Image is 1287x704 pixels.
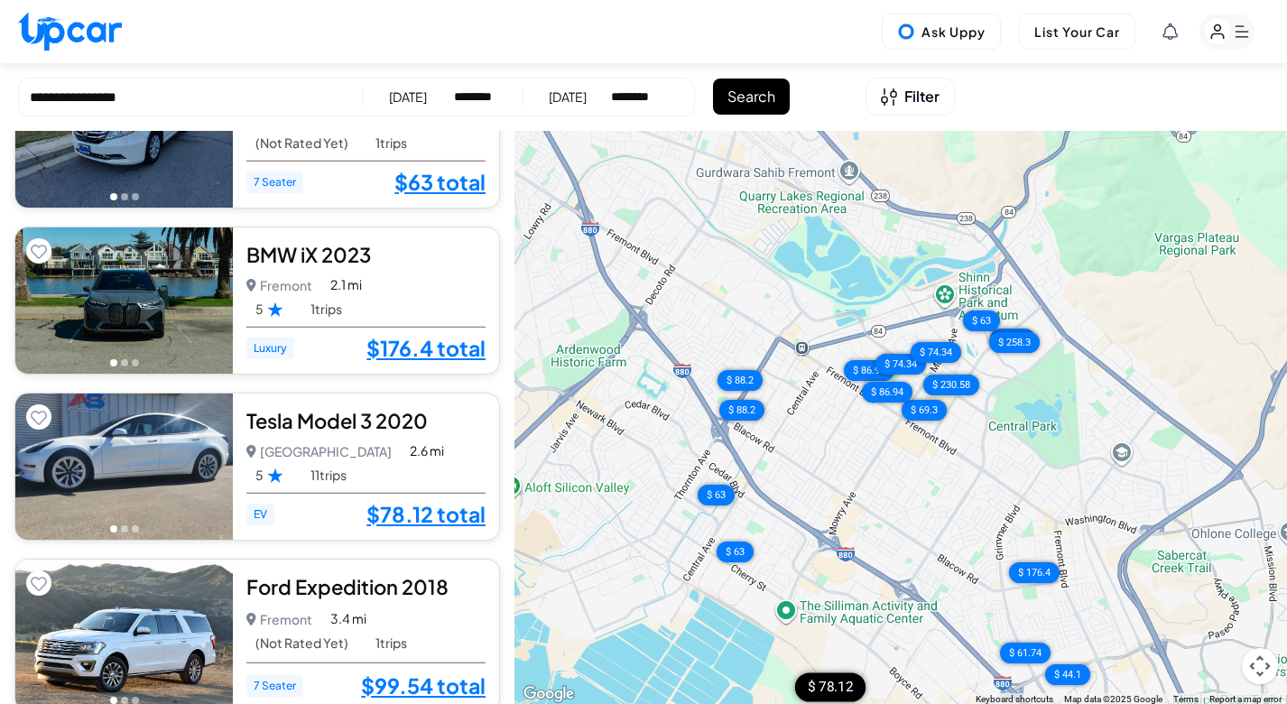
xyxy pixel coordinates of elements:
button: Add to favorites [26,404,51,430]
div: $ 61.74 [1000,643,1051,663]
span: 5 [255,468,283,483]
div: $ 86.94 [862,382,912,403]
button: Go to photo 3 [132,697,139,704]
a: $78.12 total [366,503,486,526]
p: Fremont [246,273,312,298]
img: Car Image [15,61,233,208]
span: 3.4 mi [330,609,366,628]
img: Star Rating [267,301,283,317]
button: Open filters [866,78,955,116]
div: $ 81.9 [990,329,1035,349]
img: Uppy [897,23,915,41]
span: Luxury [246,338,294,359]
a: $99.54 total [361,674,486,698]
button: Add to favorites [26,570,51,596]
span: (Not Rated Yet) [255,135,348,151]
span: 1 trips [375,635,407,651]
div: [DATE] [549,88,587,106]
button: Go to photo 2 [121,697,128,704]
span: 2.6 mi [410,441,444,460]
button: Ask Uppy [882,14,1001,50]
img: Car Image [15,227,233,374]
button: Search [713,79,790,115]
div: $ 86.94 [844,360,894,381]
span: Filter [904,86,940,107]
button: List Your Car [1019,14,1135,50]
span: 7 Seater [246,675,303,697]
span: 1 trips [310,301,342,317]
div: $ 63 [717,542,754,562]
button: Go to photo 1 [110,525,117,533]
div: $ 258.3 [989,332,1040,353]
button: Go to photo 1 [110,697,117,704]
button: Go to photo 3 [132,525,139,533]
button: Go to photo 1 [110,193,117,200]
div: [DATE] [389,88,427,106]
div: $ 44.1 [1045,664,1090,685]
div: Tesla Model 3 2020 [246,407,486,434]
p: Fremont [246,607,312,632]
span: (Not Rated Yet) [255,635,348,651]
img: Car Image [15,394,233,540]
div: $ 88.2 [719,400,764,421]
div: View Notifications [1162,23,1178,40]
div: $ 74.34 [875,354,926,375]
button: Go to photo 1 [110,359,117,366]
span: 2.1 mi [330,275,362,294]
span: 11 trips [310,468,347,483]
div: $ 74.34 [911,342,961,363]
div: $ 69.3 [902,400,947,421]
div: BMW iX 2023 [246,241,486,268]
button: Go to photo 2 [121,359,128,366]
div: $ 78.12 [795,672,866,701]
span: 7 Seater [246,171,303,193]
div: $ 63 [963,310,1000,331]
span: 1 trips [375,135,407,151]
a: Terms (opens in new tab) [1173,694,1199,704]
p: [GEOGRAPHIC_DATA] [246,439,392,464]
button: Go to photo 2 [121,193,128,200]
div: Ford Expedition 2018 [246,573,486,600]
div: $ 176.4 [1009,562,1060,583]
div: $ 63 [698,485,735,505]
span: Map data ©2025 Google [1064,694,1162,704]
a: Report a map error [1209,694,1282,704]
button: Go to photo 3 [132,359,139,366]
button: Map camera controls [1242,648,1278,684]
img: Upcar Logo [18,12,122,51]
span: EV [246,504,274,525]
img: Star Rating [267,468,283,483]
span: 5 [255,301,283,317]
div: $ 230.58 [923,375,979,395]
button: Add to favorites [26,238,51,264]
a: $176.4 total [366,337,486,360]
div: $ 88.2 [718,370,763,391]
a: $63 total [394,171,486,194]
button: Go to photo 3 [132,193,139,200]
button: Go to photo 2 [121,525,128,533]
